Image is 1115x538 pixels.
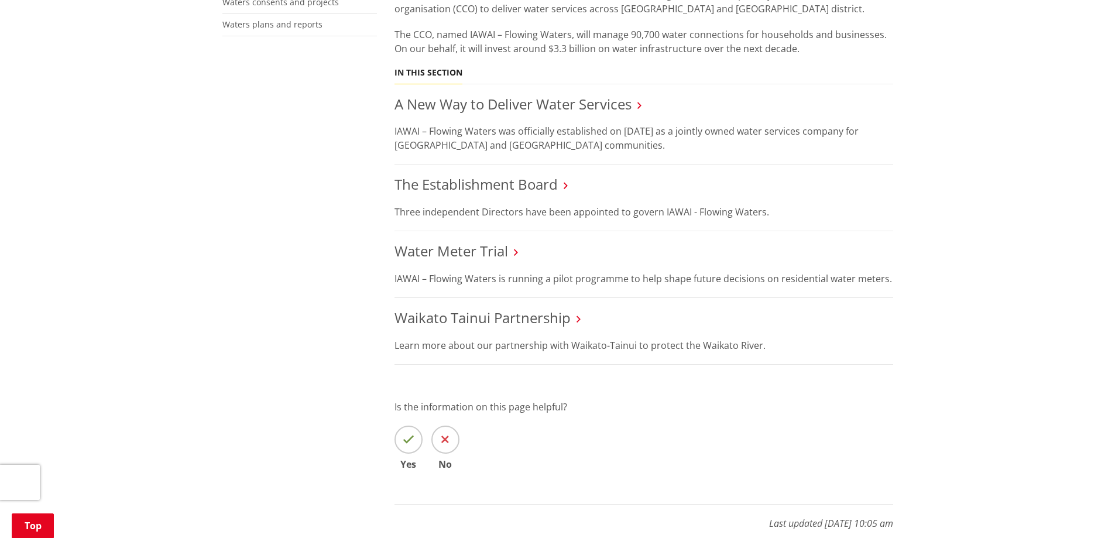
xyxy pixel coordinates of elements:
[12,513,54,538] a: Top
[431,460,459,469] span: No
[394,94,632,114] a: A New Way to Deliver Water Services
[394,124,893,152] p: IAWAI – Flowing Waters was officially established on [DATE] as a jointly owned water services com...
[394,28,893,56] p: The CCO, named IAWAI – Flowing Waters, will manage 90,700 water connections for households and bu...
[394,400,893,414] p: Is the information on this page helpful?
[394,205,893,219] p: Three independent Directors have been appointed to govern IAWAI - Flowing Waters.
[222,19,323,30] a: Waters plans and reports
[394,241,508,261] a: Water Meter Trial
[394,308,571,327] a: Waikato Tainui Partnership
[394,338,893,352] p: Learn more about our partnership with Waikato-Tainui to protect the Waikato River.
[394,460,423,469] span: Yes
[394,504,893,530] p: Last updated [DATE] 10:05 am
[1061,489,1103,531] iframe: Messenger Launcher
[394,174,558,194] a: The Establishment Board
[394,68,462,78] h5: In this section
[394,272,893,286] p: IAWAI – Flowing Waters is running a pilot programme to help shape future decisions on residential...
